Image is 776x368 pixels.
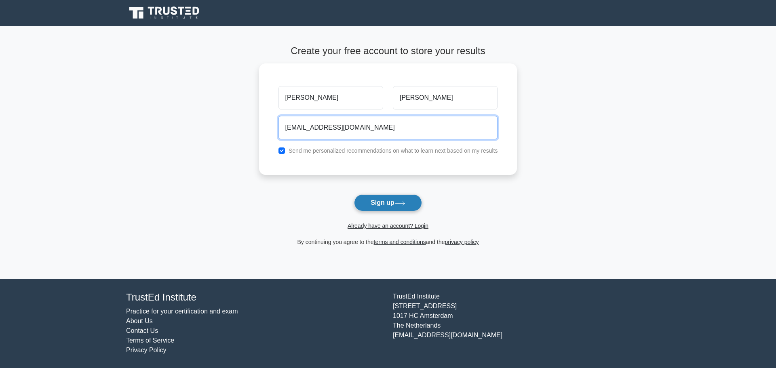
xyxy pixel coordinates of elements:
input: Last name [393,86,498,109]
a: Terms of Service [126,337,174,344]
a: terms and conditions [374,239,426,245]
div: TrustEd Institute [STREET_ADDRESS] 1017 HC Amsterdam The Netherlands [EMAIL_ADDRESS][DOMAIN_NAME] [388,292,655,355]
a: Already have an account? Login [348,223,428,229]
label: Send me personalized recommendations on what to learn next based on my results [289,147,498,154]
input: First name [278,86,383,109]
h4: Create your free account to store your results [259,45,517,57]
a: Contact Us [126,327,158,334]
div: By continuing you agree to the and the [254,237,522,247]
input: Email [278,116,498,139]
h4: TrustEd Institute [126,292,383,303]
a: privacy policy [445,239,479,245]
a: Privacy Policy [126,347,167,353]
button: Sign up [354,194,422,211]
a: About Us [126,318,153,324]
a: Practice for your certification and exam [126,308,238,315]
